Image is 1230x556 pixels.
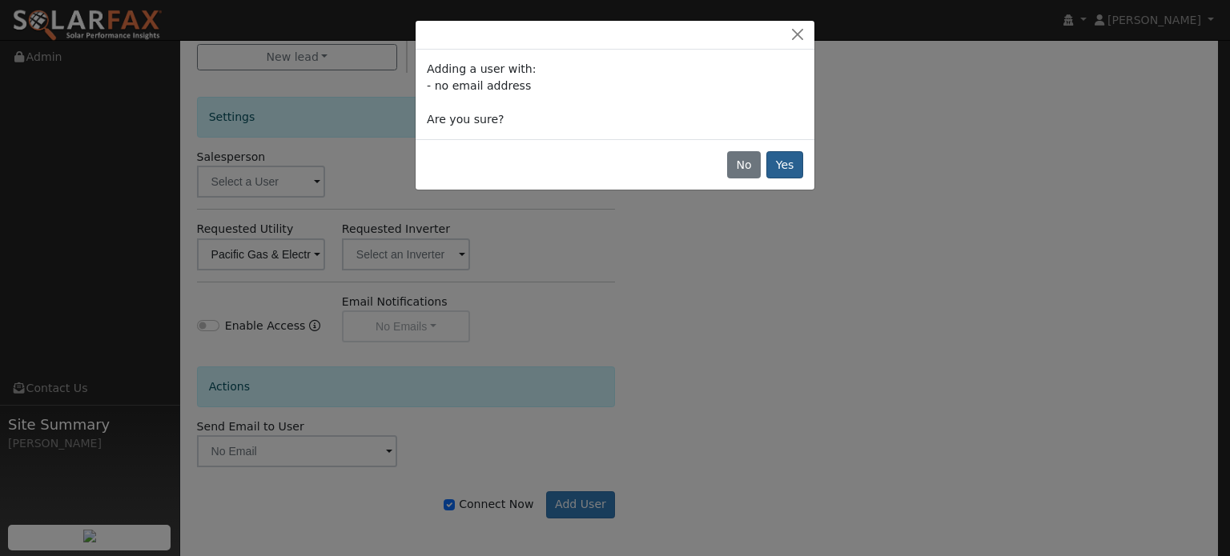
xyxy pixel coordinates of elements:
span: Are you sure? [427,113,504,126]
button: Yes [766,151,803,178]
span: - no email address [427,79,531,92]
button: Close [786,26,809,43]
span: Adding a user with: [427,62,536,75]
button: No [727,151,761,178]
